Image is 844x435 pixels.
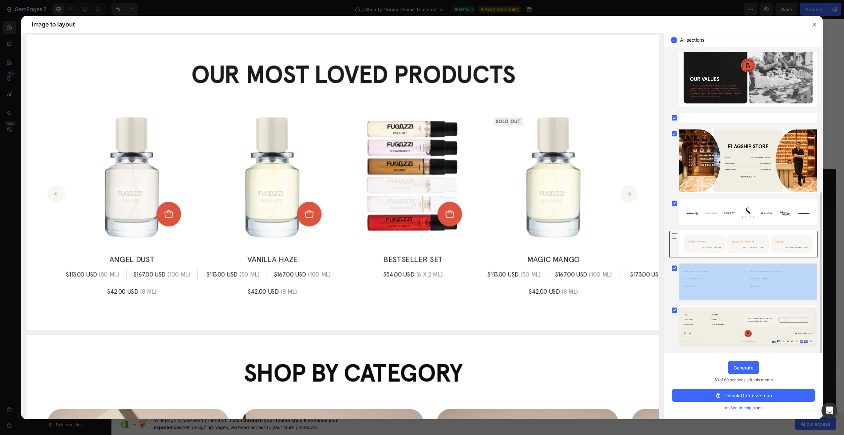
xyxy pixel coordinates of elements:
h2: Enjoy an amazing [168,74,565,100]
span: 30% off! [328,76,401,97]
span: All sections [680,36,704,44]
span: of 60 sections left this month [714,377,773,383]
div: Shopify section: Image banner [491,17,551,23]
span: 50 [714,377,719,382]
p: Off-Road Racer [169,59,564,73]
p: Rated 4.5/5 Based on 895 Reviews [201,49,269,55]
div: Don’t Miss Out [210,121,248,128]
div: Unlock Optimize plan [715,392,772,399]
span: See pricing plans [730,405,762,411]
span: Image banner [357,27,386,35]
p: 30-day money-back guarantee included [9,135,84,142]
button: Don’t Miss Out [168,117,290,132]
div: Open Intercom Messenger [822,403,837,418]
button: Unlock Optimize plan [672,389,815,402]
span: Image to layout [32,21,74,28]
div: or [672,405,815,411]
p: Don't let this incredible opportunity slip away! Own the ultimate RC off-road vehicle now! [169,100,564,108]
button: Generate [728,361,759,374]
div: Generate [734,364,753,371]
